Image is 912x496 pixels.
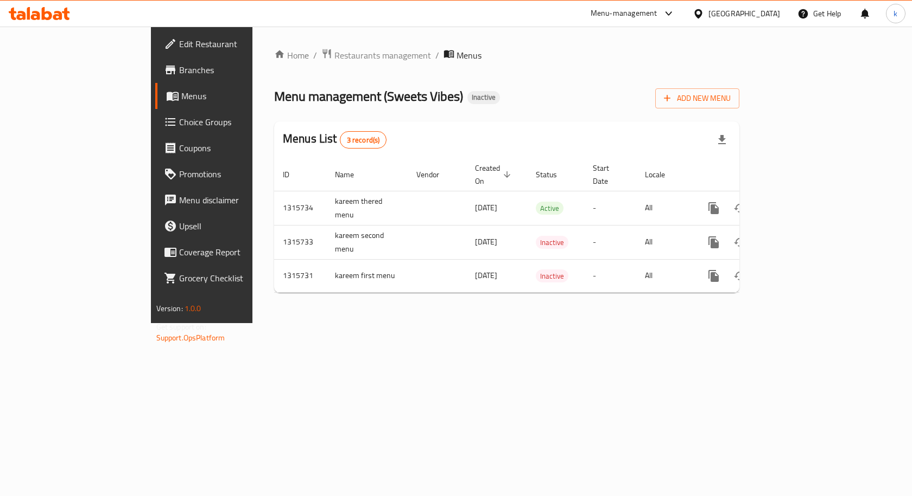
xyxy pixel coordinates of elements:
span: Promotions [179,168,295,181]
button: more [701,229,727,255]
span: k [894,8,897,20]
span: Upsell [179,220,295,233]
span: Status [536,168,571,181]
div: [GEOGRAPHIC_DATA] [708,8,780,20]
nav: breadcrumb [274,48,739,62]
span: Coverage Report [179,246,295,259]
span: Vendor [416,168,453,181]
td: - [584,191,636,225]
span: Locale [645,168,679,181]
a: Branches [155,57,303,83]
span: [DATE] [475,235,497,249]
span: Menu management ( Sweets Vibes ) [274,84,463,108]
a: Edit Restaurant [155,31,303,57]
a: Coverage Report [155,239,303,265]
span: Active [536,202,563,215]
span: Edit Restaurant [179,37,295,50]
span: Version: [156,301,183,315]
a: Promotions [155,161,303,187]
span: Restaurants management [334,49,431,62]
button: Change Status [727,263,753,289]
span: Menus [181,89,295,102]
a: Restaurants management [321,48,431,62]
button: Change Status [727,229,753,255]
th: Actions [692,158,814,191]
span: Inactive [536,236,568,249]
div: Menu-management [591,7,657,20]
span: 1.0.0 [185,301,201,315]
li: / [313,49,317,62]
span: ID [283,168,303,181]
td: All [636,225,692,259]
span: Start Date [593,162,623,188]
table: enhanced table [274,158,814,293]
span: Name [335,168,368,181]
span: [DATE] [475,201,497,215]
td: - [584,259,636,292]
span: Choice Groups [179,115,295,128]
td: All [636,259,692,292]
span: Menus [457,49,482,62]
a: Menu disclaimer [155,187,303,213]
li: / [435,49,439,62]
td: kareem first menu [326,259,408,292]
td: - [584,225,636,259]
div: Total records count [340,131,387,149]
button: more [701,263,727,289]
td: All [636,191,692,225]
span: Get support on: [156,320,206,334]
a: Grocery Checklist [155,265,303,291]
a: Upsell [155,213,303,239]
span: Menu disclaimer [179,194,295,207]
span: Inactive [467,93,500,102]
h2: Menus List [283,131,387,149]
button: more [701,195,727,221]
div: Inactive [467,91,500,104]
td: kareem thered menu [326,191,408,225]
span: [DATE] [475,268,497,282]
span: Grocery Checklist [179,272,295,285]
div: Export file [709,127,735,153]
button: Change Status [727,195,753,221]
a: Choice Groups [155,109,303,135]
span: Coupons [179,141,295,154]
a: Support.OpsPlatform [156,331,225,345]
span: Add New Menu [664,92,731,105]
div: Inactive [536,236,568,249]
span: Created On [475,162,514,188]
button: Add New Menu [655,88,739,108]
span: 3 record(s) [340,135,387,145]
a: Coupons [155,135,303,161]
span: Inactive [536,270,568,282]
a: Menus [155,83,303,109]
span: Branches [179,63,295,76]
td: kareem second menu [326,225,408,259]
